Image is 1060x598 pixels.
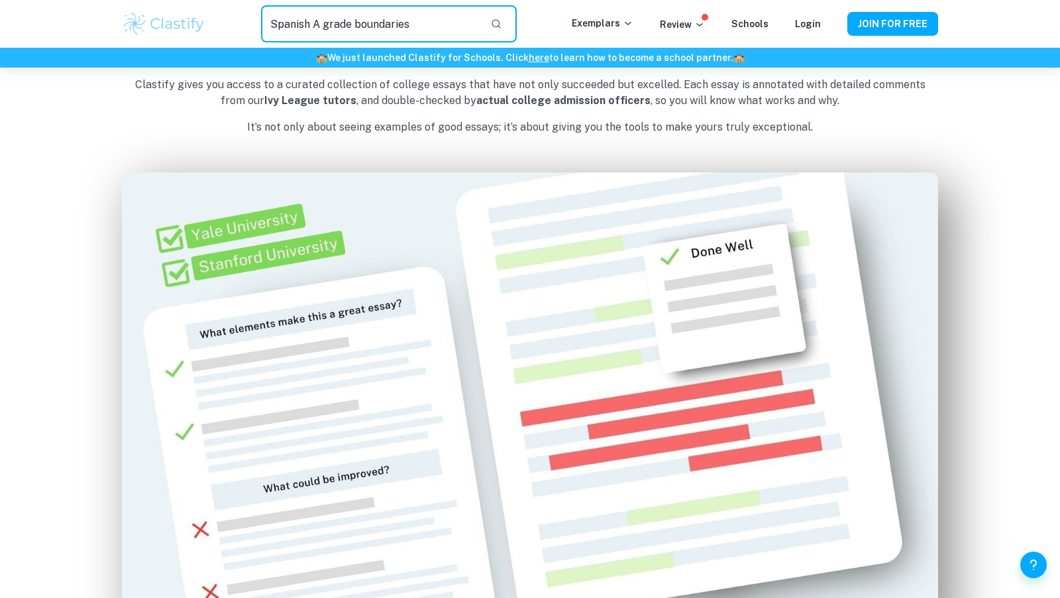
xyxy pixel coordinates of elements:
[264,94,356,107] b: Ivy League tutors
[476,94,651,107] b: actual college admission officers
[122,77,938,109] p: Clastify gives you access to a curated collection of college essays that have not only succeeded ...
[316,52,327,63] span: 🏫
[529,52,549,63] a: here
[733,52,745,63] span: 🏫
[731,19,768,29] a: Schools
[660,17,705,32] p: Review
[122,11,206,37] img: Clastify logo
[795,19,821,29] a: Login
[847,12,938,36] button: JOIN FOR FREE
[572,16,633,30] p: Exemplars
[1020,552,1047,578] button: Help and Feedback
[3,50,1057,65] h6: We just launched Clastify for Schools. Click to learn how to become a school partner.
[122,119,938,135] p: It’s not only about seeing examples of good essays; it’s about giving you the tools to make yours...
[261,5,480,42] input: Search for any exemplars...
